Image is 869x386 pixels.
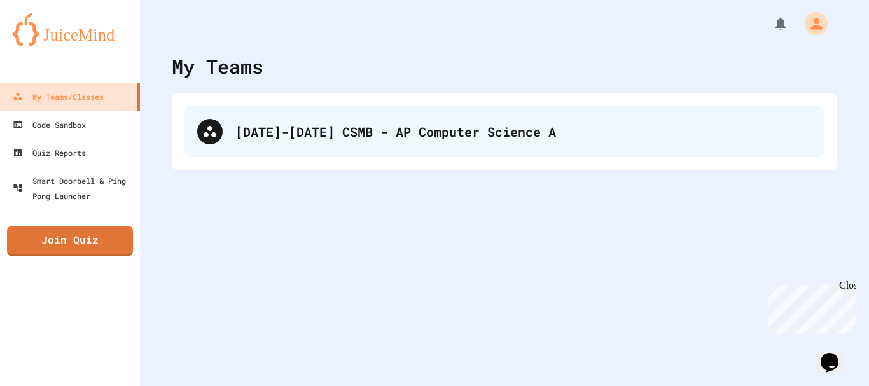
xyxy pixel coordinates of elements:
div: My Teams/Classes [13,89,104,104]
div: Code Sandbox [13,117,86,132]
iframe: chat widget [816,335,856,373]
img: logo-orange.svg [13,13,127,46]
iframe: chat widget [763,280,856,334]
div: My Teams [172,52,263,81]
a: Join Quiz [7,226,133,256]
div: My Account [791,9,831,38]
div: Smart Doorbell & Ping Pong Launcher [13,173,135,203]
div: [DATE]-[DATE] CSMB - AP Computer Science A [235,122,812,141]
div: Chat with us now!Close [5,5,88,81]
div: My Notifications [749,13,791,34]
div: Quiz Reports [13,145,86,160]
div: [DATE]-[DATE] CSMB - AP Computer Science A [184,106,824,157]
